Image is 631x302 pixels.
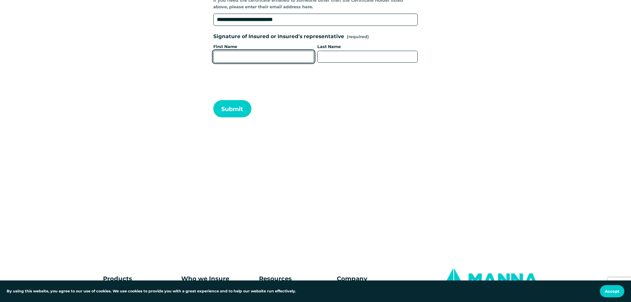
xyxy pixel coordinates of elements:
[347,35,369,39] span: (required)
[213,32,344,41] span: Signature of Insured or Insured's representative
[103,274,158,283] p: Products
[213,43,314,51] div: First Name
[337,274,411,283] p: Company
[181,274,255,283] p: Who we Insure
[221,105,243,112] span: Submit
[600,285,624,297] button: Accept
[317,43,418,51] div: Last Name
[7,288,296,294] p: By using this website, you agree to our use of cookies. We use cookies to provide you with a grea...
[213,100,251,118] button: SubmitSubmit
[605,289,619,294] span: Accept
[259,274,333,283] p: Resources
